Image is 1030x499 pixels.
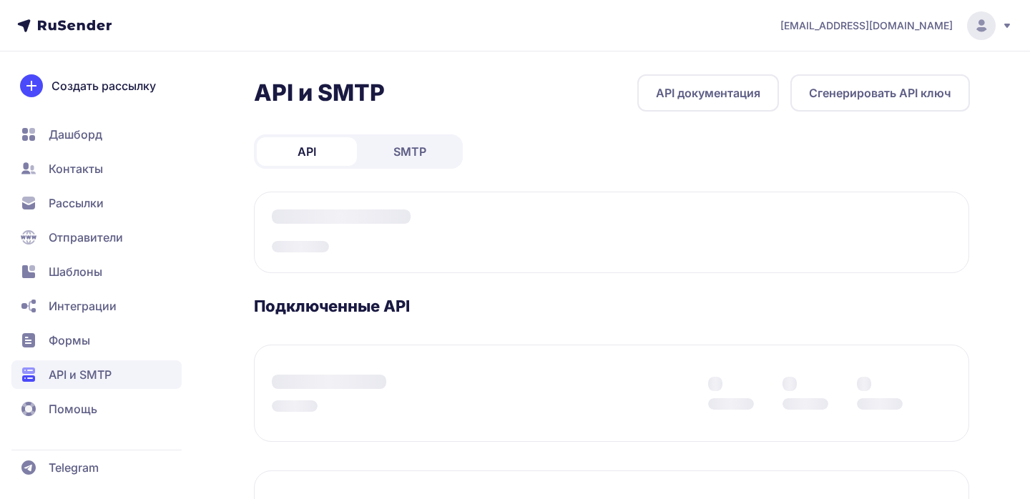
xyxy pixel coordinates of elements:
h2: API и SMTP [254,79,385,107]
span: Дашборд [49,126,102,143]
button: Сгенерировать API ключ [790,74,970,112]
span: SMTP [393,143,426,160]
span: Интеграции [49,297,117,315]
span: Telegram [49,459,99,476]
a: Telegram [11,453,182,482]
a: API [257,137,357,166]
span: Рассылки [49,194,104,212]
span: Отправители [49,229,123,246]
span: Контакты [49,160,103,177]
span: API [298,143,316,160]
span: API и SMTP [49,366,112,383]
span: [EMAIL_ADDRESS][DOMAIN_NAME] [780,19,953,33]
span: Помощь [49,400,97,418]
span: Шаблоны [49,263,102,280]
span: Создать рассылку [51,77,156,94]
span: Формы [49,332,90,349]
a: API документация [637,74,779,112]
a: SMTP [360,137,460,166]
h3: Подключенные API [254,296,970,316]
